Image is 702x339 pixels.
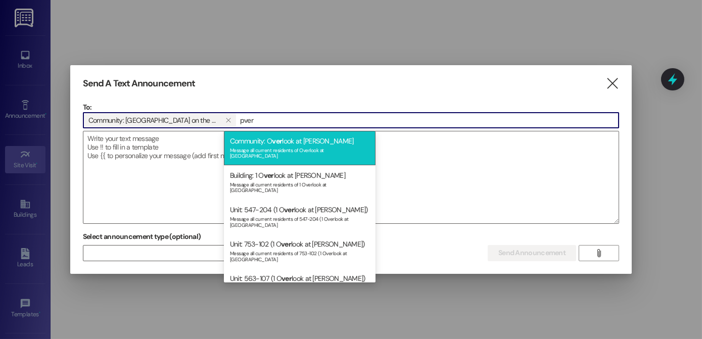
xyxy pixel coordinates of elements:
[230,145,369,159] div: Message all current residents of Overlook at [GEOGRAPHIC_DATA]
[230,248,369,262] div: Message all current residents of 753-102 (1 Overlook at [GEOGRAPHIC_DATA]
[284,205,294,214] span: ver
[224,165,376,200] div: Building: 1 O look at [PERSON_NAME]
[221,114,236,127] button: Community: Waterview on the Parkway
[605,78,619,89] i: 
[83,78,195,89] h3: Send A Text Announcement
[488,245,576,261] button: Send Announcement
[230,179,369,193] div: Message all current residents of 1 Overlook at [GEOGRAPHIC_DATA]
[230,214,369,228] div: Message all current residents of 547-204 (1 Overlook at [GEOGRAPHIC_DATA]
[264,171,274,180] span: ver
[224,200,376,234] div: Unit: 547-204 (1 O look at [PERSON_NAME])
[595,249,602,257] i: 
[83,229,201,245] label: Select announcement type (optional)
[88,114,217,127] span: Community: Waterview on the Parkway
[281,239,291,249] span: ver
[282,274,292,283] span: ver
[224,268,376,303] div: Unit: 563-107 (1 O look at [PERSON_NAME])
[83,102,619,112] p: To:
[237,113,619,128] input: Type to select the units, buildings, or communities you want to message. (e.g. 'Unit 1A', 'Buildi...
[498,248,566,258] span: Send Announcement
[224,234,376,268] div: Unit: 753-102 (1 O look at [PERSON_NAME])
[272,136,282,146] span: ver
[225,116,231,124] i: 
[224,131,376,165] div: Community: O look at [PERSON_NAME]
